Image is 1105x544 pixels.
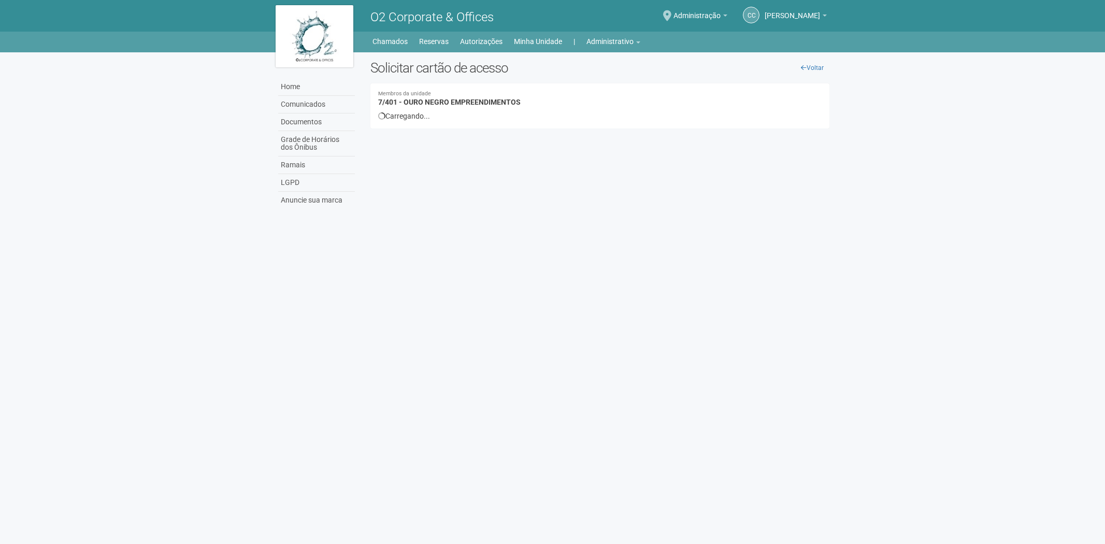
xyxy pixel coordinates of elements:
a: Administrativo [586,34,640,49]
h2: Solicitar cartão de acesso [370,60,830,76]
a: Voltar [795,60,829,76]
a: Administração [673,13,727,21]
span: Administração [673,2,721,20]
a: Chamados [372,34,408,49]
a: Grade de Horários dos Ônibus [278,131,355,156]
a: Reservas [419,34,449,49]
a: LGPD [278,174,355,192]
span: O2 Corporate & Offices [370,10,494,24]
a: Ramais [278,156,355,174]
a: Autorizações [460,34,503,49]
a: Documentos [278,113,355,131]
a: Home [278,78,355,96]
a: CC [743,7,759,23]
a: Minha Unidade [514,34,562,49]
a: Comunicados [278,96,355,113]
div: Carregando... [378,111,822,121]
h4: 7/401 - OURO NEGRO EMPREENDIMENTOS [378,91,822,106]
img: logo.jpg [276,5,353,67]
a: Anuncie sua marca [278,192,355,209]
a: [PERSON_NAME] [765,13,827,21]
a: | [573,34,575,49]
small: Membros da unidade [378,91,822,97]
span: Camila Catarina Lima [765,2,820,20]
